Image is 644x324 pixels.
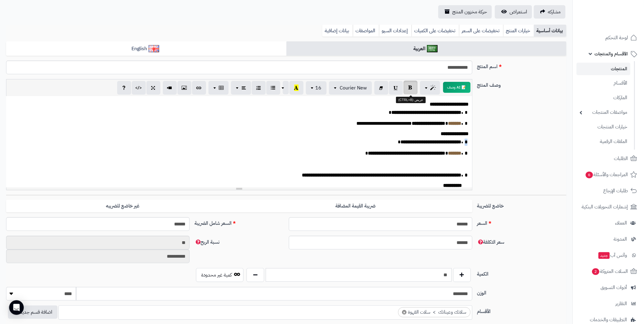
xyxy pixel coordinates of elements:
a: بيانات أساسية [534,25,566,37]
a: التقارير [576,296,640,311]
a: الماركات [576,91,630,104]
a: خيارات المنتجات [576,120,630,134]
a: بيانات إضافية [322,25,353,37]
label: السعر شامل الضريبة [192,217,286,227]
div: عريض (CTRL+B) [396,97,426,103]
span: سعر التكلفة [477,239,505,246]
button: اضافة قسم جديد [8,305,58,319]
a: استعراض [495,5,532,19]
span: لوحة التحكم [605,33,628,42]
label: غير خاضع للضريبه [6,200,239,212]
li: سلاتك وعيناتك > سلات القهوة [398,307,471,317]
a: الطلبات [576,151,640,166]
span: طلبات الإرجاع [603,186,628,195]
a: إعدادات السيو [379,25,411,37]
span: التطبيقات والخدمات [590,315,627,324]
a: أدوات التسويق [576,280,640,295]
label: وصف المنتج [475,79,569,89]
span: 16 [316,84,322,92]
label: الكمية [475,268,569,278]
label: السعر [475,217,569,227]
a: المراجعات والأسئلة6 [576,167,640,182]
span: استعراض [509,8,527,16]
label: ضريبة القيمة المضافة [239,200,472,212]
a: وآتس آبجديد [576,248,640,263]
a: المواصفات [353,25,379,37]
button: 📝 AI وصف [443,82,471,93]
img: العربية [427,45,438,52]
a: الملفات الرقمية [576,135,630,148]
a: السلات المتروكة2 [576,264,640,279]
a: English [6,41,286,56]
a: الأقسام [576,77,630,90]
a: حركة مخزون المنتج [438,5,492,19]
a: إشعارات التحويلات البنكية [576,200,640,214]
a: تخفيضات على الكميات [411,25,459,37]
span: الطلبات [614,154,628,163]
span: السلات المتروكة [591,267,628,276]
span: أدوات التسويق [600,283,627,292]
a: العربية [286,41,567,56]
a: مواصفات المنتجات [576,106,630,119]
span: مشاركه [548,8,561,16]
button: 16 [306,81,327,95]
a: تخفيضات على السعر [459,25,503,37]
img: logo-2.png [603,16,638,29]
span: الأقسام والمنتجات [594,50,628,58]
button: Courier New [329,81,372,95]
span: Courier New [340,84,367,92]
span: المدونة [614,235,627,243]
img: English [149,45,159,52]
span: إشعارات التحويلات البنكية [582,203,628,211]
span: التقارير [615,299,627,308]
div: Open Intercom Messenger [9,300,24,315]
label: اسم المنتج [475,61,569,70]
label: خاضع للضريبة [475,200,569,210]
span: نسبة الربح [194,239,219,246]
a: المدونة [576,232,640,246]
a: المنتجات [576,63,630,75]
a: لوحة التحكم [576,30,640,45]
label: الأقسام [475,305,569,315]
span: جديد [598,252,610,259]
label: الوزن [475,287,569,297]
span: × [402,310,407,315]
a: مشاركه [534,5,565,19]
a: العملاء [576,216,640,230]
span: العملاء [615,219,627,227]
span: 2 [592,268,599,275]
a: خيارات المنتج [503,25,534,37]
span: 6 [586,172,593,178]
span: المراجعات والأسئلة [585,170,628,179]
span: حركة مخزون المنتج [452,8,487,16]
span: وآتس آب [598,251,627,260]
a: طلبات الإرجاع [576,183,640,198]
